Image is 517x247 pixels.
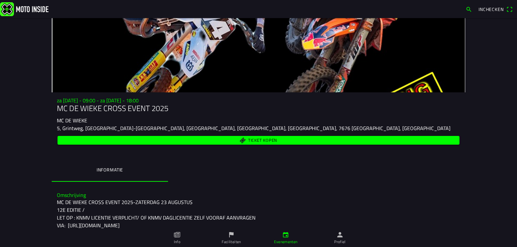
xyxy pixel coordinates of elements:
[57,104,460,113] h1: MC DE WIEKE CROSS EVENT 2025
[462,4,475,15] a: search
[274,239,298,245] ion-label: Evenementen
[57,124,450,132] ion-text: 5, Grintweg, [GEOGRAPHIC_DATA]-[GEOGRAPHIC_DATA], [GEOGRAPHIC_DATA], [GEOGRAPHIC_DATA], [GEOGRAPH...
[97,166,123,173] ion-label: Informatie
[248,139,277,143] span: Ticket kopen
[334,239,346,245] ion-label: Profiel
[57,117,87,124] ion-text: MC DE WIEKE
[222,239,241,245] ion-label: Faciliteiten
[475,4,516,15] a: Incheckenqr scanner
[57,98,460,104] h3: za [DATE] - 09:00 - za [DATE] - 18:00
[57,192,460,198] h3: Omschrijving
[174,239,180,245] ion-label: Info
[174,231,181,238] ion-icon: paper
[228,231,235,238] ion-icon: flag
[479,6,504,13] span: Inchecken
[336,231,343,238] ion-icon: person
[282,231,289,238] ion-icon: calendar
